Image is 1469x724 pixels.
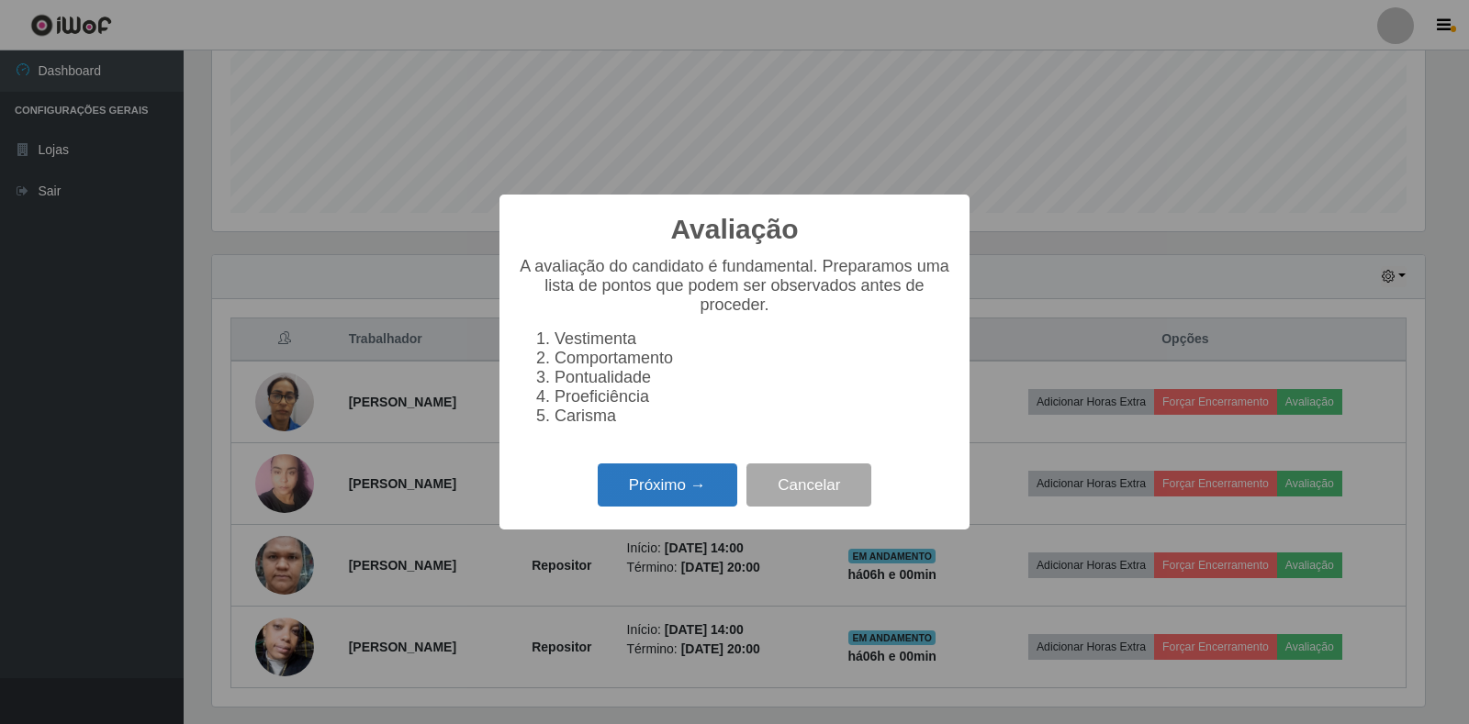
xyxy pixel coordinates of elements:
[555,407,951,426] li: Carisma
[746,463,871,507] button: Cancelar
[518,257,951,315] p: A avaliação do candidato é fundamental. Preparamos uma lista de pontos que podem ser observados a...
[555,349,951,368] li: Comportamento
[555,387,951,407] li: Proeficiência
[555,368,951,387] li: Pontualidade
[671,213,799,246] h2: Avaliação
[598,463,737,507] button: Próximo →
[555,329,951,349] li: Vestimenta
